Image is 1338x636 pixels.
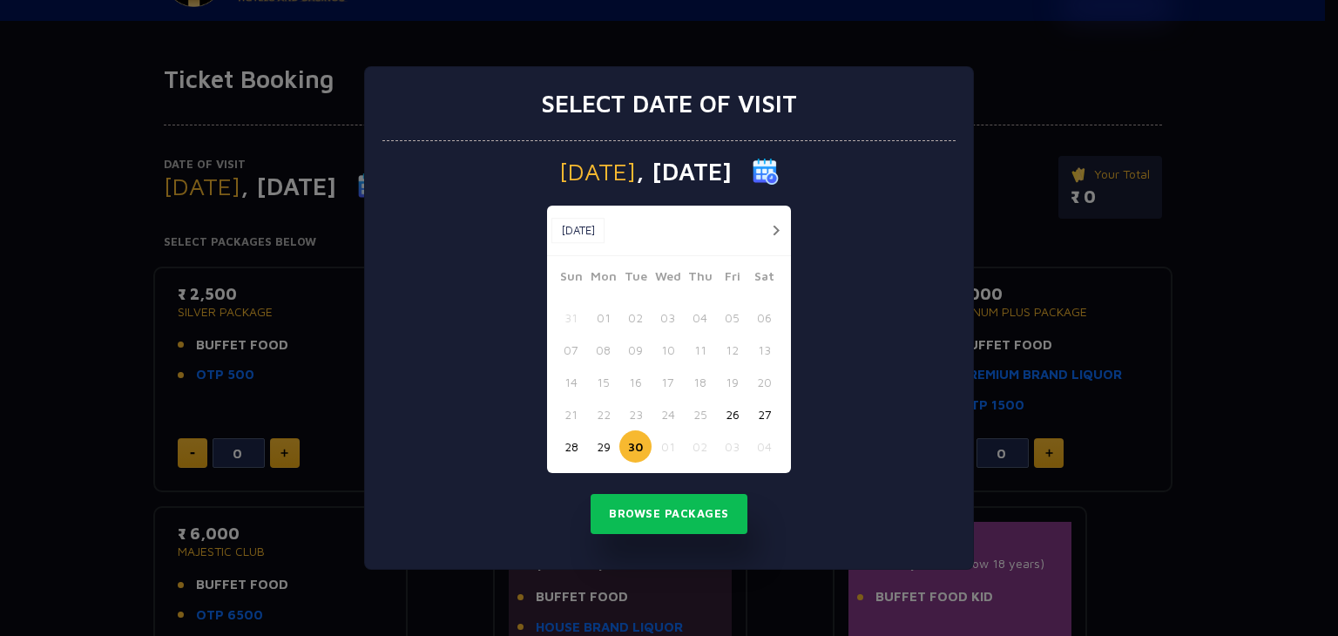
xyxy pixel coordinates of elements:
span: Sat [748,267,780,291]
h3: Select date of visit [541,89,797,118]
span: Mon [587,267,619,291]
button: 18 [684,366,716,398]
button: 14 [555,366,587,398]
button: 24 [652,398,684,430]
button: 12 [716,334,748,366]
button: [DATE] [551,218,605,244]
button: 15 [587,366,619,398]
button: 09 [619,334,652,366]
button: 02 [684,430,716,463]
button: 01 [652,430,684,463]
button: 21 [555,398,587,430]
span: Sun [555,267,587,291]
span: Tue [619,267,652,291]
span: Fri [716,267,748,291]
button: 28 [555,430,587,463]
button: 10 [652,334,684,366]
button: 06 [748,301,780,334]
button: 31 [555,301,587,334]
button: 05 [716,301,748,334]
button: 20 [748,366,780,398]
button: 17 [652,366,684,398]
button: 11 [684,334,716,366]
span: Wed [652,267,684,291]
button: 27 [748,398,780,430]
img: calender icon [753,159,779,185]
button: 29 [587,430,619,463]
button: 07 [555,334,587,366]
button: 02 [619,301,652,334]
button: 30 [619,430,652,463]
button: 04 [748,430,780,463]
button: 01 [587,301,619,334]
button: 08 [587,334,619,366]
button: 25 [684,398,716,430]
button: 13 [748,334,780,366]
span: [DATE] [559,159,636,184]
button: 26 [716,398,748,430]
button: Browse Packages [591,494,747,534]
button: 22 [587,398,619,430]
span: , [DATE] [636,159,732,184]
button: 23 [619,398,652,430]
span: Thu [684,267,716,291]
button: 03 [716,430,748,463]
button: 04 [684,301,716,334]
button: 19 [716,366,748,398]
button: 16 [619,366,652,398]
button: 03 [652,301,684,334]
